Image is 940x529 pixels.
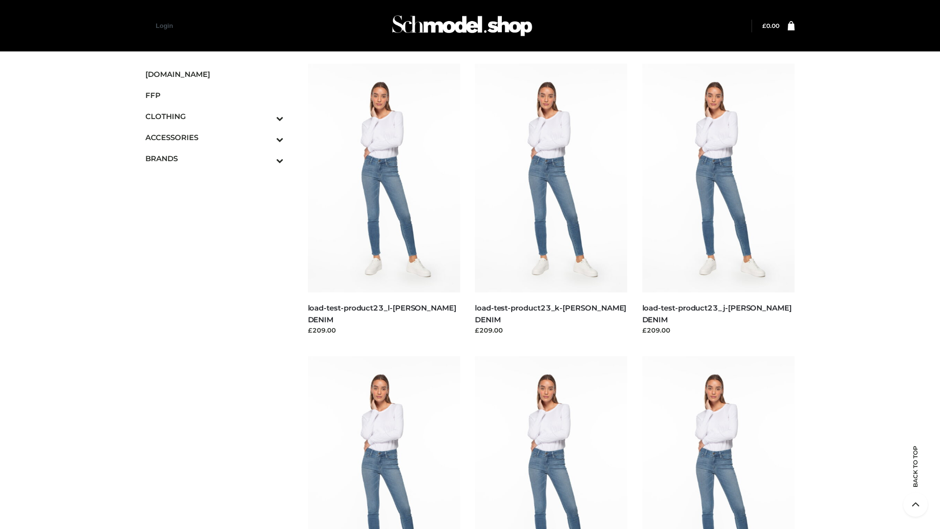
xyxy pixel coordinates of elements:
[389,6,536,45] img: Schmodel Admin 964
[145,90,283,101] span: FFP
[156,22,173,29] a: Login
[249,148,283,169] button: Toggle Submenu
[145,106,283,127] a: CLOTHINGToggle Submenu
[762,22,779,29] bdi: 0.00
[145,85,283,106] a: FFP
[145,111,283,122] span: CLOTHING
[475,303,626,324] a: load-test-product23_k-[PERSON_NAME] DENIM
[762,22,766,29] span: £
[249,127,283,148] button: Toggle Submenu
[308,325,461,335] div: £209.00
[145,148,283,169] a: BRANDSToggle Submenu
[145,69,283,80] span: [DOMAIN_NAME]
[145,127,283,148] a: ACCESSORIESToggle Submenu
[145,153,283,164] span: BRANDS
[145,64,283,85] a: [DOMAIN_NAME]
[642,303,792,324] a: load-test-product23_j-[PERSON_NAME] DENIM
[145,132,283,143] span: ACCESSORIES
[762,22,779,29] a: £0.00
[642,325,795,335] div: £209.00
[249,106,283,127] button: Toggle Submenu
[903,463,928,487] span: Back to top
[308,303,456,324] a: load-test-product23_l-[PERSON_NAME] DENIM
[475,325,628,335] div: £209.00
